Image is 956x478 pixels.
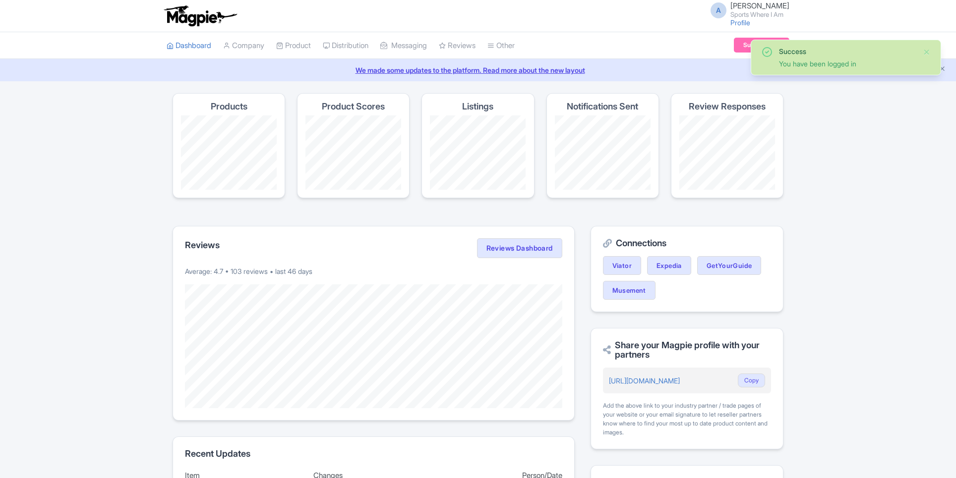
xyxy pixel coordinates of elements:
button: Close [923,46,931,58]
h4: Product Scores [322,102,385,111]
a: Messaging [380,32,427,59]
div: You have been logged in [779,58,915,69]
a: Profile [730,18,750,27]
h4: Review Responses [689,102,766,111]
small: Sports Where I Am [730,11,789,18]
a: Product [276,32,311,59]
h4: Listings [462,102,493,111]
img: logo-ab69f6fb50320c5b225c76a69d11143b.png [162,5,239,27]
a: Musement [603,281,656,300]
a: Company [223,32,264,59]
h2: Connections [603,238,771,248]
button: Copy [738,373,765,387]
a: Distribution [323,32,368,59]
h2: Share your Magpie profile with your partners [603,340,771,360]
a: We made some updates to the platform. Read more about the new layout [6,65,950,75]
a: Viator [603,256,641,275]
h4: Notifications Sent [567,102,638,111]
a: Expedia [647,256,691,275]
button: Close announcement [939,64,946,75]
span: A [711,2,726,18]
div: Add the above link to your industry partner / trade pages of your website or your email signature... [603,401,771,437]
a: Subscription [734,38,789,53]
a: Dashboard [167,32,211,59]
p: Average: 4.7 • 103 reviews • last 46 days [185,266,562,276]
span: [PERSON_NAME] [730,1,789,10]
a: Reviews Dashboard [477,238,562,258]
h2: Recent Updates [185,449,562,459]
h2: Reviews [185,240,220,250]
h4: Products [211,102,247,111]
a: Reviews [439,32,476,59]
a: A [PERSON_NAME] Sports Where I Am [705,2,789,18]
a: Other [487,32,515,59]
div: Success [779,46,915,56]
a: GetYourGuide [697,256,762,275]
a: [URL][DOMAIN_NAME] [609,376,680,385]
